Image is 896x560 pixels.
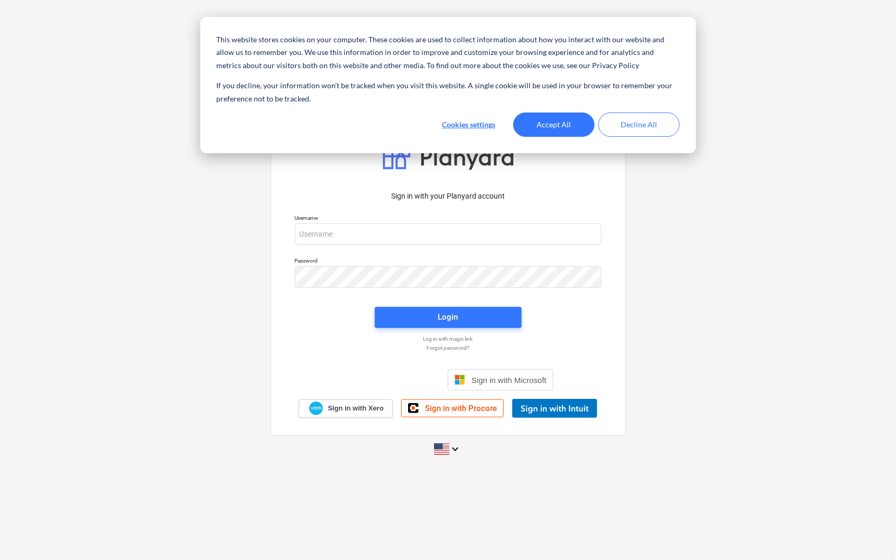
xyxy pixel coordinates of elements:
[299,399,393,418] a: Sign in with Xero
[290,335,607,342] a: Log in with magic link
[455,375,465,385] img: Microsoft logo
[295,214,602,223] p: Username
[843,509,896,560] iframe: Chat Widget
[428,113,510,137] button: Cookies settings
[401,399,504,417] a: Sign in with Procore
[598,113,680,137] button: Decline All
[472,376,547,385] span: Sign in with Microsoft
[200,17,696,153] div: Cookie banner
[328,404,383,413] span: Sign in with Xero
[449,443,462,455] i: keyboard_arrow_down
[295,223,602,245] input: Username
[309,402,323,416] img: Xero logo
[295,191,602,202] p: Sign in with your Planyard account
[425,404,497,413] span: Sign in with Procore
[216,33,679,72] p: This website stores cookies on your computer. These cookies are used to collect information about...
[290,344,607,351] a: Forgot password?
[375,307,522,328] button: Login
[337,368,445,391] iframe: Sign in with Google Button
[438,310,458,324] div: Login
[295,257,602,266] p: Password
[513,113,595,137] button: Accept All
[216,79,679,105] p: If you decline, your information won’t be tracked when you visit this website. A single cookie wi...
